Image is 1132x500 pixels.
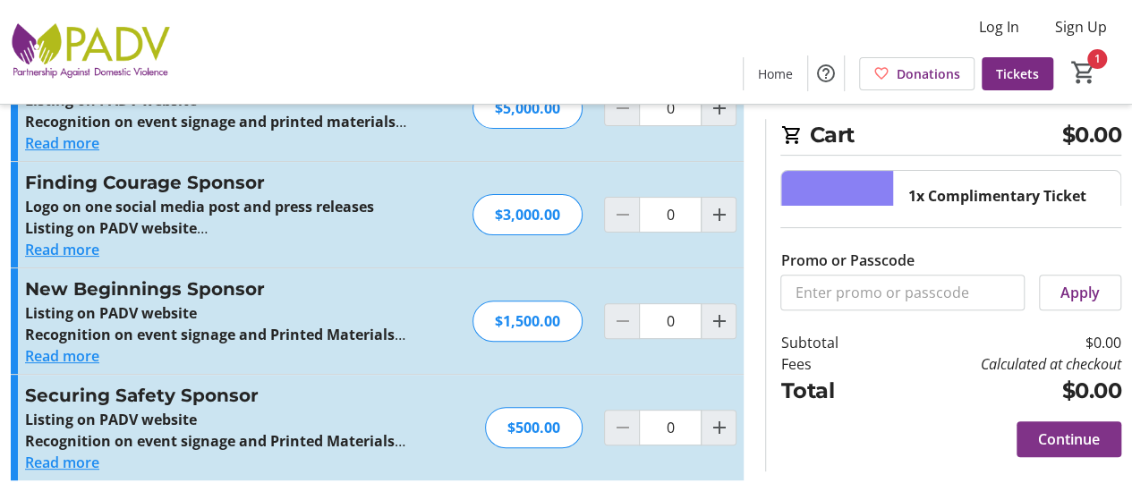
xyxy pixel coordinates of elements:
[1038,428,1100,450] span: Continue
[808,55,844,91] button: Help
[744,57,807,90] a: Home
[702,411,736,445] button: Increment by one
[25,239,99,260] button: Read more
[880,375,1121,407] td: $0.00
[780,353,879,375] td: Fees
[1061,119,1121,151] span: $0.00
[25,431,405,451] strong: Recognition on event signage and Printed Materials
[780,275,1025,310] input: Enter promo or passcode
[979,16,1019,38] span: Log In
[639,410,702,445] input: Securing Safety Sponsor Quantity
[25,218,208,238] strong: Listing on PADV website
[25,275,416,302] h3: New Beginnings Sponsor
[25,325,405,344] strong: Recognition on event signage and Printed Materials
[897,64,960,83] span: Donations
[1055,16,1107,38] span: Sign Up
[758,64,793,83] span: Home
[472,301,583,342] div: $1,500.00
[780,332,879,353] td: Subtotal
[472,88,583,129] div: $5,000.00
[702,91,736,125] button: Increment by one
[1060,282,1100,303] span: Apply
[780,119,1121,156] h2: Cart
[780,250,914,271] label: Promo or Passcode
[639,90,702,126] input: Celebrating Hope Sponsor Quantity
[1039,275,1121,310] button: Apply
[880,353,1121,375] td: Calculated at checkout
[25,303,197,323] strong: Listing on PADV website
[859,57,975,90] a: Donations
[982,57,1053,90] a: Tickets
[1017,421,1121,457] button: Continue
[1068,56,1100,89] button: Cart
[25,132,99,154] button: Read more
[907,185,1085,207] div: 1x Complimentary Ticket
[25,345,99,367] button: Read more
[25,382,416,409] h3: Securing Safety Sponsor
[25,169,416,196] h3: Finding Courage Sponsor
[25,197,374,216] strong: Logo on one social media post and press releases
[639,303,702,339] input: New Beginnings Sponsor Quantity
[702,304,736,338] button: Increment by one
[485,407,583,448] div: $500.00
[472,194,583,235] div: $3,000.00
[25,112,406,131] strong: Recognition on event signage and printed materials
[780,375,879,407] td: Total
[1041,13,1121,41] button: Sign Up
[25,452,99,473] button: Read more
[996,64,1039,83] span: Tickets
[880,332,1121,353] td: $0.00
[639,197,702,233] input: Finding Courage Sponsor Quantity
[965,13,1034,41] button: Log In
[702,198,736,232] button: Increment by one
[25,410,197,429] strong: Listing on PADV website
[11,7,170,97] img: Partnership Against Domestic Violence's Logo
